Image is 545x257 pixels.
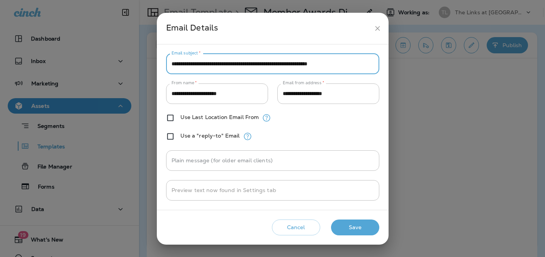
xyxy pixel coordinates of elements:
label: Email subject [171,50,201,56]
label: From name [171,80,197,86]
button: Save [331,220,379,235]
button: Cancel [272,220,320,235]
div: Email Details [166,21,370,36]
label: Use Last Location Email From [180,114,259,120]
label: Email from address [283,80,324,86]
button: close [370,21,385,36]
label: Use a "reply-to" Email [180,133,240,139]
